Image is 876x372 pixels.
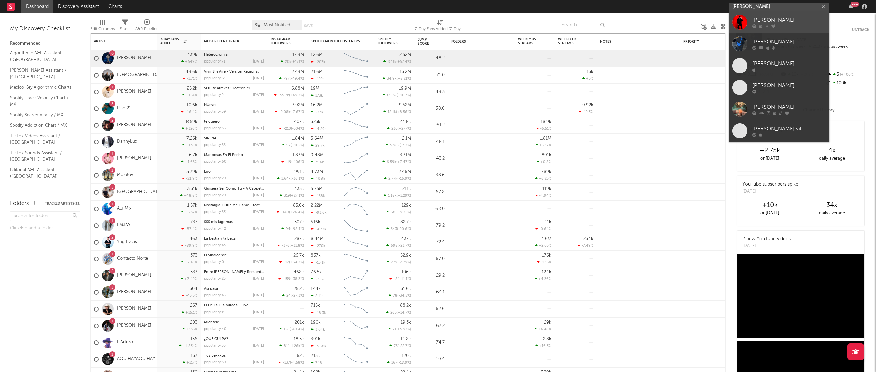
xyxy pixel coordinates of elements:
button: Untrack [852,27,869,33]
div: 211k [402,187,411,191]
input: Search for artists [729,3,829,11]
input: Search... [558,20,608,30]
div: Notes [600,40,667,44]
div: 3.92M [292,103,304,107]
span: +49.7 % [290,94,303,97]
div: [DATE] [253,77,264,80]
div: [PERSON_NAME] vil [752,125,826,133]
div: Si tú te atreves (Electronic) [204,87,264,90]
div: 891k [542,153,551,157]
div: +0.8 % [537,160,551,164]
span: +7.47 % [397,160,410,164]
div: Filters [120,17,130,36]
div: ( ) [274,93,304,97]
a: [DEMOGRAPHIC_DATA] [117,72,166,78]
div: 19M [311,86,319,91]
a: Yng Lvcas [117,239,137,245]
span: Most Notified [264,23,290,27]
div: 17.9M [292,53,304,57]
div: 49.3 [418,88,445,96]
div: [PERSON_NAME] [752,81,826,89]
a: Ego [204,170,211,174]
div: Nostalgia .0003 Me Llamó - feat. SINNKER [204,204,264,207]
a: Entre [PERSON_NAME] y Recuerdos [204,270,265,274]
a: Si tú te atreves (Electronic) [204,87,250,90]
div: 48.2 [418,54,445,63]
div: 71.0 [418,71,445,79]
div: 7-Day Fans Added (7-Day Fans Added) [415,17,465,36]
div: 5 [825,70,869,79]
div: 85.6k [293,203,304,208]
span: 20k [285,60,291,64]
span: +277 % [399,127,410,131]
a: te quiero [204,120,220,124]
a: Spotify Search Virality / MX [10,111,74,119]
div: popularity: 55 [204,143,226,147]
a: Piso 21 [117,106,131,111]
div: 82.7k [400,220,411,224]
span: 797 [283,77,290,81]
div: ( ) [383,110,411,114]
div: -6.51 % [536,126,551,131]
a: ¿QUÉ CULPA? [204,337,228,341]
div: 41k [544,220,551,224]
span: +8.21 % [398,77,410,81]
div: 129k [402,203,411,208]
div: 5.64M [311,136,323,141]
div: [DATE] [253,194,264,197]
div: [PERSON_NAME] [752,38,826,46]
div: 6.7k [189,153,197,157]
span: -55.7k [278,94,289,97]
a: Tus Bexxxos [204,354,226,358]
div: 2.46M [399,170,411,174]
div: 7-Day Fans Added (7-Day Fans Added) [415,25,465,33]
div: 12.6M [311,53,323,57]
div: +48.8 % [180,193,197,198]
div: 4 x [801,147,863,155]
div: 61.2 [418,121,445,129]
div: 9.52M [399,103,411,107]
div: Most Recent Track [204,39,254,43]
div: ( ) [281,59,304,64]
div: 10.6k [186,103,197,107]
a: El Sinaloense [204,254,227,257]
div: Mariposas En El Pecho [204,153,264,157]
div: My Discovery Checklist [10,25,80,33]
div: -46.4 % [181,110,197,114]
div: +6.25 % [535,176,551,181]
span: +27.1 % [291,194,303,198]
div: +2.75k [739,147,801,155]
div: 394k [311,160,324,164]
div: 3.31k [187,187,197,191]
a: [PERSON_NAME] [117,122,151,128]
div: 8.59k [186,120,197,124]
span: Weekly UK Streams [558,37,583,45]
span: -19 [286,160,291,164]
div: Click to add a folder. [10,224,80,232]
div: [PERSON_NAME] [752,16,826,24]
div: NUevo [204,103,264,107]
div: popularity: 2 [204,93,224,97]
div: ( ) [382,160,411,164]
div: ( ) [277,176,304,181]
svg: Chart title [341,117,371,134]
div: ( ) [282,143,304,147]
div: daily average [801,209,863,217]
div: ( ) [386,210,411,214]
a: Heterocromía [204,53,228,57]
a: Quisiera Ser Como Tú - A Cappella [204,187,264,191]
span: -9.75 % [398,211,410,214]
div: Spotify Monthly Listeners [311,39,361,43]
span: +102 % [292,144,303,147]
a: [PERSON_NAME] [117,89,151,95]
a: Vivir Sin Aire - Versión Regional [204,70,259,74]
div: popularity: 59 [204,110,226,114]
div: -93.6k [311,210,327,215]
span: 319 [284,194,290,198]
div: 100k [825,79,869,88]
div: [DATE] [253,93,264,97]
div: -87.4 % [181,227,197,231]
svg: Chart title [341,217,371,234]
div: [DATE] [253,110,264,114]
div: +549 % [181,59,197,64]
